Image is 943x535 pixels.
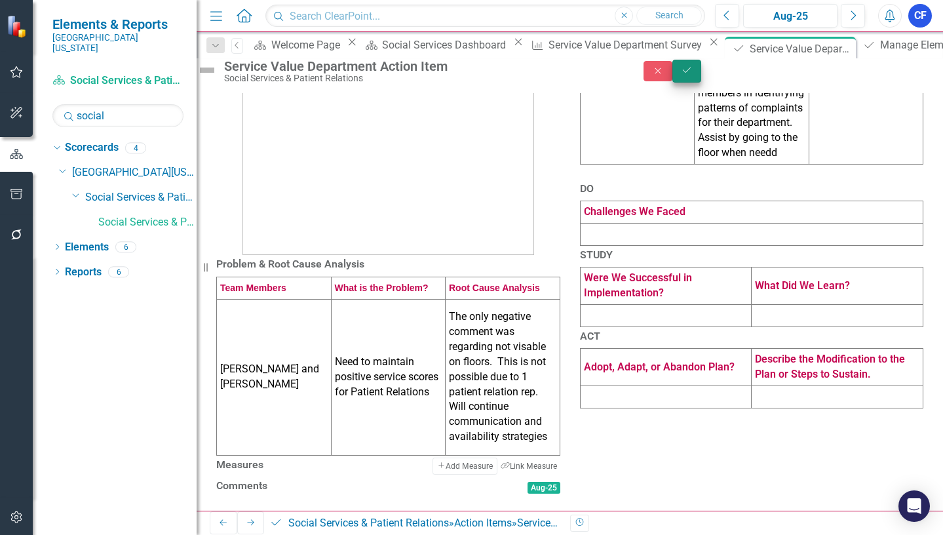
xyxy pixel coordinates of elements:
td: Need to maintain positive service scores for Patient Relations [331,299,446,455]
input: Search Below... [52,104,183,127]
button: Add Measure [433,458,497,475]
span: What is the Problem? [335,283,429,293]
img: ClearPoint Strategy [7,15,29,38]
h3: Comments [216,480,427,492]
h3: Problem & Root Cause Analysis [216,258,560,270]
span: Were We Successful in Implementation? [584,271,692,299]
a: Reports [65,265,102,280]
h3: STUDY [580,249,924,261]
button: Search [636,7,702,25]
button: CF [908,4,932,28]
span: Team Members [220,283,286,293]
small: [GEOGRAPHIC_DATA][US_STATE] [52,32,183,54]
span: Search [655,10,683,20]
div: Social Services & Patient Relations [224,73,617,83]
div: 4 [125,142,146,153]
span: Adopt, Adapt, or Abandon Plan? [584,361,735,373]
h3: Measures [216,459,309,471]
div: Welcome Page [271,37,344,53]
h3: DO [580,183,924,195]
button: Link Measure [497,460,560,473]
a: Social Services & Patient Relations [52,73,183,89]
td: The only negative comment was regarding not visable on floors. This is not possible due to 1 pati... [446,299,560,455]
a: Social Services & Patient Relations [288,517,449,529]
a: Social Services & Patient Relations [98,215,197,230]
a: Scorecards [65,140,119,155]
span: Aug-25 [528,482,560,494]
a: Service Value Department Survey [527,37,706,53]
div: Service Value Department Survey [548,37,706,53]
div: 6 [115,241,136,252]
td: [PERSON_NAME] and [PERSON_NAME] [217,299,332,455]
div: 6 [108,266,129,277]
input: Search ClearPoint... [265,5,705,28]
a: Action Items [454,517,512,529]
div: » » [269,516,560,531]
span: Describe the Modification to the Plan or Steps to Sustain. [755,353,905,380]
span: Root Cause Analysis [449,283,540,293]
a: [GEOGRAPHIC_DATA][US_STATE] [72,165,197,180]
button: Aug-25 [743,4,837,28]
h3: ACT [580,330,924,342]
span: Elements & Reports [52,16,183,32]
a: Welcome Page [250,37,344,53]
span: Challenges We Faced [584,205,685,218]
div: Social Services Dashboard [382,37,510,53]
div: Aug-25 [748,9,833,24]
div: Open Intercom Messenger [898,490,930,522]
a: Social Services & Patient Relations [85,190,197,205]
div: Service Value Department Action Item [224,59,617,73]
a: Elements [65,240,109,255]
div: Service Value Department Action Item [750,41,853,57]
div: Service Value Department Action Item [517,517,691,529]
span: What Did We Learn? [755,279,850,292]
a: Social Services Dashboard [360,37,510,53]
img: Not Defined [197,60,218,81]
